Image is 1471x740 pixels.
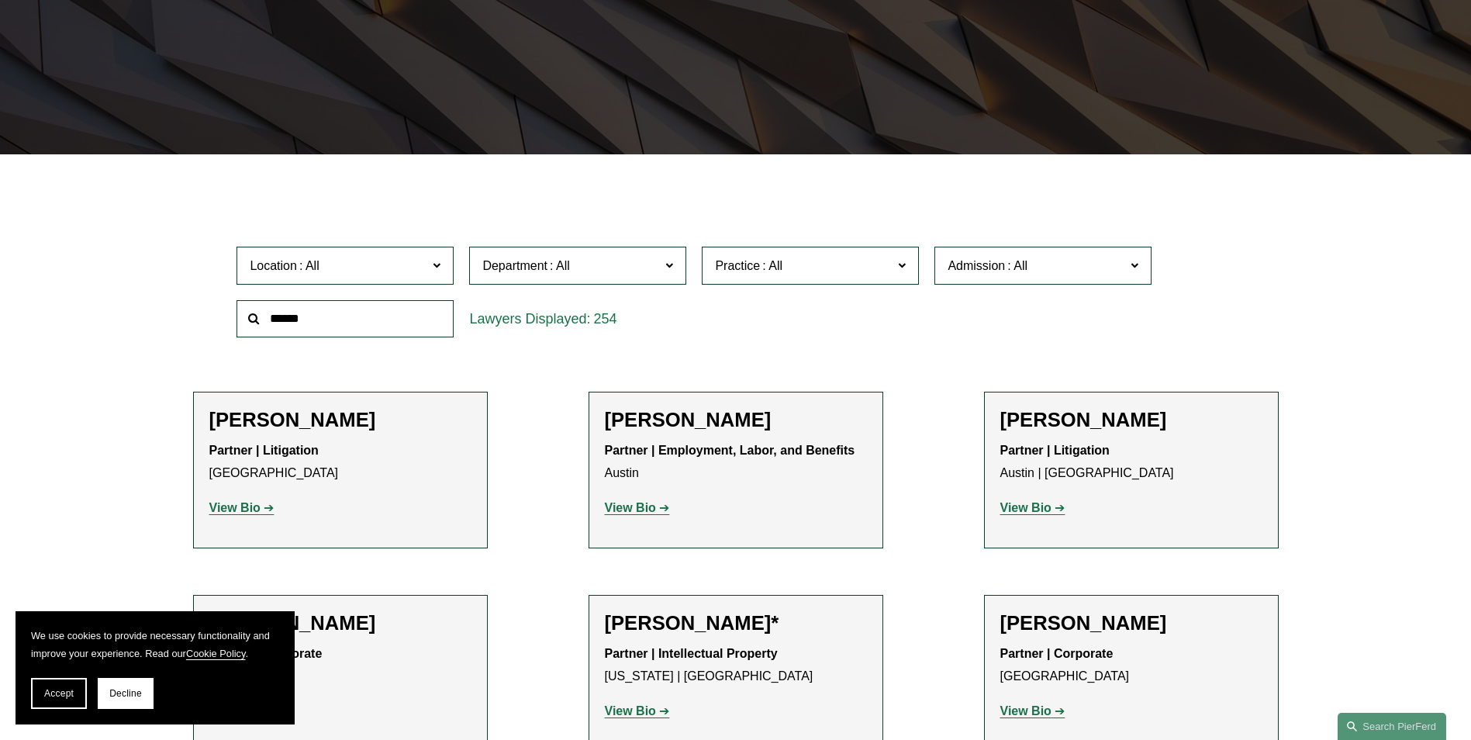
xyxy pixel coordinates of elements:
[605,643,867,688] p: [US_STATE] | [GEOGRAPHIC_DATA]
[605,647,778,660] strong: Partner | Intellectual Property
[209,643,471,688] p: [US_STATE]
[482,259,547,272] span: Department
[109,688,142,699] span: Decline
[605,704,670,718] a: View Bio
[186,648,246,659] a: Cookie Policy
[1000,440,1262,485] p: Austin | [GEOGRAPHIC_DATA]
[209,408,471,432] h2: [PERSON_NAME]
[209,501,275,514] a: View Bio
[605,408,867,432] h2: [PERSON_NAME]
[1000,408,1262,432] h2: [PERSON_NAME]
[1000,704,1065,718] a: View Bio
[605,704,656,718] strong: View Bio
[1000,643,1262,688] p: [GEOGRAPHIC_DATA]
[1000,704,1051,718] strong: View Bio
[31,627,279,662] p: We use cookies to provide necessary functionality and improve your experience. Read our .
[593,311,616,327] span: 254
[605,611,867,635] h2: [PERSON_NAME]*
[605,501,656,514] strong: View Bio
[209,444,319,457] strong: Partner | Litigation
[1338,713,1446,740] a: Search this site
[1000,611,1262,635] h2: [PERSON_NAME]
[209,440,471,485] p: [GEOGRAPHIC_DATA]
[31,678,87,709] button: Accept
[715,259,760,272] span: Practice
[605,440,867,485] p: Austin
[209,611,471,635] h2: [PERSON_NAME]
[605,501,670,514] a: View Bio
[1000,647,1114,660] strong: Partner | Corporate
[44,688,74,699] span: Accept
[1000,501,1051,514] strong: View Bio
[98,678,154,709] button: Decline
[209,501,261,514] strong: View Bio
[605,444,855,457] strong: Partner | Employment, Labor, and Benefits
[948,259,1005,272] span: Admission
[1000,501,1065,514] a: View Bio
[1000,444,1110,457] strong: Partner | Litigation
[16,611,295,724] section: Cookie banner
[250,259,297,272] span: Location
